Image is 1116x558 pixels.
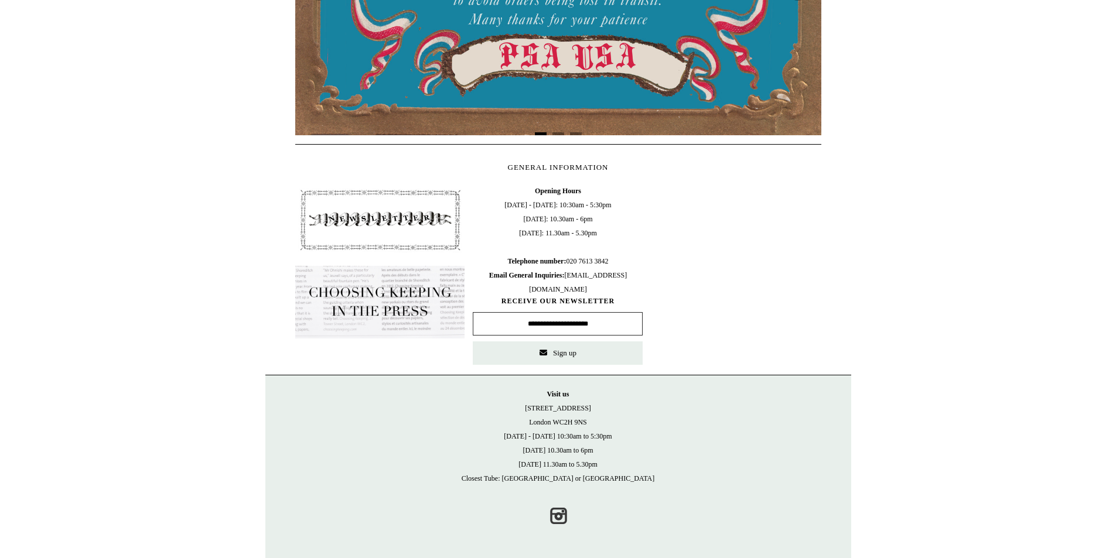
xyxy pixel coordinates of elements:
a: Instagram [545,503,571,529]
span: RECEIVE OUR NEWSLETTER [473,296,643,306]
p: [STREET_ADDRESS] London WC2H 9NS [DATE] - [DATE] 10:30am to 5:30pm [DATE] 10.30am to 6pm [DATE] 1... [277,387,839,485]
span: [EMAIL_ADDRESS][DOMAIN_NAME] [489,271,627,293]
img: pf-635a2b01-aa89-4342-bbcd-4371b60f588c--In-the-press-Button_1200x.jpg [295,266,465,338]
button: Page 1 [535,132,547,135]
iframe: google_map [651,184,821,360]
button: Page 2 [552,132,564,135]
img: pf-4db91bb9--1305-Newsletter-Button_1200x.jpg [295,184,465,256]
span: Sign up [553,348,576,357]
b: : [564,257,566,265]
b: Email General Inquiries: [489,271,565,279]
b: Opening Hours [535,187,581,195]
b: Telephone number [508,257,566,265]
strong: Visit us [547,390,569,398]
span: GENERAL INFORMATION [508,163,609,172]
span: [DATE] - [DATE]: 10:30am - 5:30pm [DATE]: 10.30am - 6pm [DATE]: 11.30am - 5.30pm 020 7613 3842 [473,184,643,296]
button: Page 3 [570,132,582,135]
button: Sign up [473,341,643,365]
